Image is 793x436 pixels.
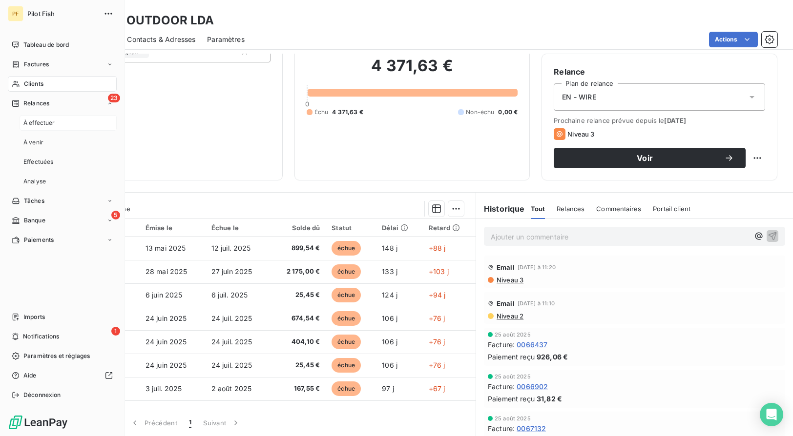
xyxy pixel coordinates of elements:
span: +88 j [429,244,446,252]
span: 97 j [382,384,394,393]
span: +76 j [429,361,445,369]
span: 133 j [382,267,397,276]
span: Paiements [24,236,54,244]
span: Tableau de bord [23,40,69,49]
span: Relances [557,205,584,213]
h2: 4 371,63 € [307,56,518,85]
span: [DATE] [664,117,686,124]
span: À effectuer [23,119,55,127]
span: 23 [108,94,120,102]
span: 24 juin 2025 [146,314,187,322]
span: échue [332,311,361,326]
div: PF [8,6,23,21]
button: 1 [183,413,197,433]
span: Niveau 3 [496,276,523,284]
span: échue [332,264,361,279]
a: Aide [8,368,117,383]
span: Niveau 3 [567,130,594,138]
span: +67 j [429,384,445,393]
button: Voir [554,148,746,168]
div: Émise le [146,224,200,232]
span: 106 j [382,314,397,322]
span: 404,10 € [276,337,320,347]
span: 1 [111,327,120,336]
span: 27 juin 2025 [211,267,252,276]
span: Notifications [23,332,59,341]
span: 31,82 € [537,394,562,404]
span: 0067132 [517,423,546,434]
span: échue [332,288,361,302]
span: Facture : [488,381,515,392]
span: +94 j [429,291,446,299]
span: 25,45 € [276,360,320,370]
span: 6 juil. 2025 [211,291,248,299]
span: échue [332,335,361,349]
span: 0 [305,100,309,108]
span: 25 août 2025 [495,416,531,421]
span: 106 j [382,361,397,369]
span: 148 j [382,244,397,252]
span: Email [497,263,515,271]
button: Suivant [197,413,247,433]
span: 124 j [382,291,397,299]
span: 899,54 € [276,243,320,253]
span: 24 juil. 2025 [211,314,252,322]
span: 674,54 € [276,314,320,323]
span: Contacts & Adresses [127,35,195,44]
div: Open Intercom Messenger [760,403,783,426]
span: 0066437 [517,339,547,350]
span: 13 mai 2025 [146,244,186,252]
span: Aide [23,371,37,380]
span: échue [332,241,361,256]
span: 167,55 € [276,384,320,394]
span: 25,45 € [276,290,320,300]
span: 0066902 [517,381,548,392]
span: Déconnexion [23,391,61,399]
span: Paramètres et réglages [23,352,90,360]
span: Paiement reçu [488,394,535,404]
span: Niveau 2 [496,312,523,320]
span: 12 juil. 2025 [211,244,251,252]
span: échue [332,381,361,396]
span: Tout [531,205,545,213]
div: Solde dû [276,224,320,232]
span: Voir [565,154,724,162]
span: 6 juin 2025 [146,291,183,299]
span: 24 juil. 2025 [211,337,252,346]
h6: Relance [554,66,765,78]
h6: Historique [476,203,525,215]
h3: YUPIK OUTDOOR LDA [86,12,214,29]
span: échue [332,358,361,373]
span: Imports [23,313,45,321]
div: Délai [382,224,417,232]
span: 25 août 2025 [495,374,531,379]
span: Paramètres [207,35,245,44]
button: Actions [709,32,758,47]
span: 4 371,63 € [332,108,363,117]
span: Paiement reçu [488,352,535,362]
span: 5 [111,211,120,219]
span: 1 [189,418,191,428]
span: EN - WIRE [562,92,596,102]
span: 106 j [382,337,397,346]
span: Non-échu [466,108,494,117]
span: 2 175,00 € [276,267,320,277]
span: Facture : [488,423,515,434]
span: Analyse [23,177,46,186]
span: Banque [24,216,45,225]
span: [DATE] à 11:20 [518,264,556,270]
span: Factures [24,60,49,69]
span: Pilot Fish [27,10,98,18]
span: Email [497,299,515,307]
span: Facture : [488,339,515,350]
span: Relances [23,99,49,108]
span: 28 mai 2025 [146,267,188,276]
span: Tâches [24,197,44,205]
span: [DATE] à 11:10 [518,300,555,306]
span: Commentaires [596,205,641,213]
span: 24 juil. 2025 [211,361,252,369]
span: Portail client [653,205,690,213]
div: Échue le [211,224,265,232]
span: 2 août 2025 [211,384,252,393]
div: Statut [332,224,370,232]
